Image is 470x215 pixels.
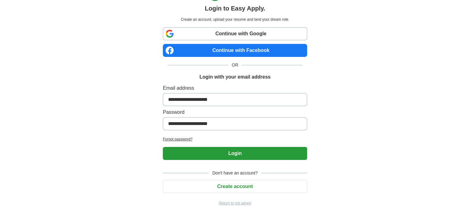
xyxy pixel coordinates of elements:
a: Forgot password? [163,136,307,142]
h1: Login with your email address [199,73,270,81]
a: Continue with Facebook [163,44,307,57]
a: Continue with Google [163,27,307,40]
a: Return to job advert [163,200,307,206]
span: Don't have an account? [209,170,261,176]
label: Email address [163,84,307,92]
a: Create account [163,184,307,189]
button: Create account [163,180,307,193]
h1: Login to Easy Apply. [205,4,265,13]
button: Login [163,147,307,160]
p: Create an account, upload your resume and land your dream role. [164,17,306,22]
label: Password [163,109,307,116]
span: OR [228,62,242,68]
